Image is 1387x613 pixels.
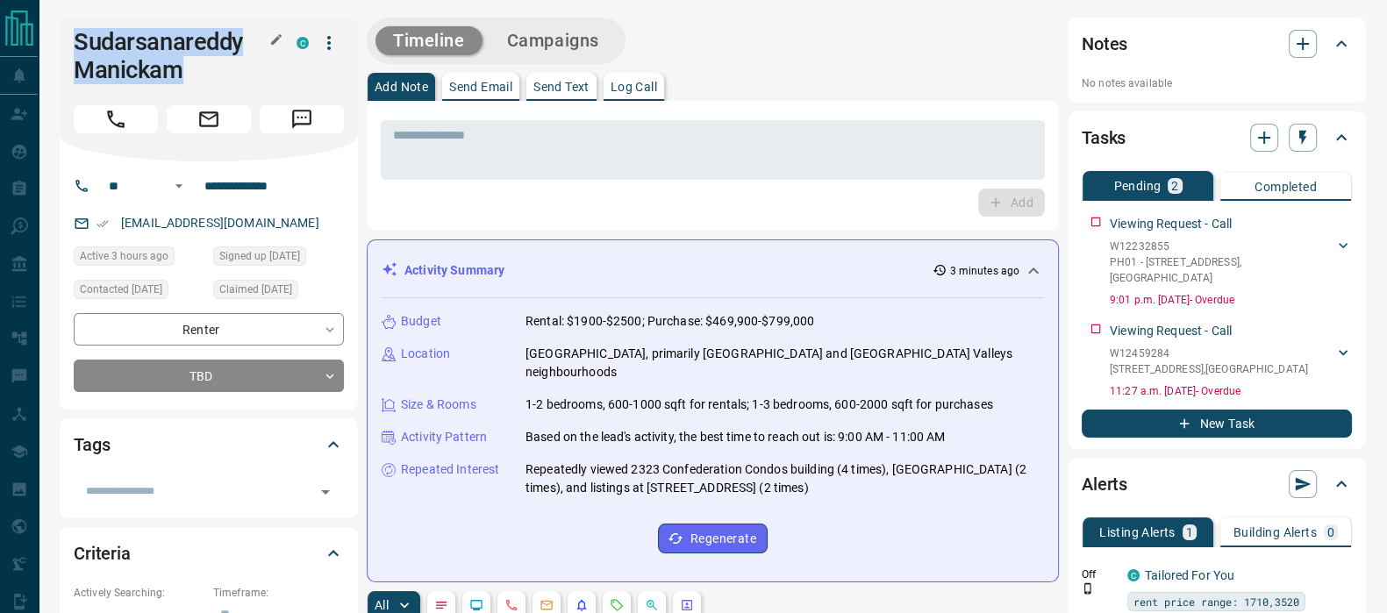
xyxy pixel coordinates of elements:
[375,81,428,93] p: Add Note
[1110,383,1352,399] p: 11:27 a.m. [DATE] - Overdue
[213,585,344,601] p: Timeframe:
[1110,254,1334,286] p: PH01 - [STREET_ADDRESS] , [GEOGRAPHIC_DATA]
[1082,463,1352,505] div: Alerts
[74,28,270,84] h1: Sudarsanareddy Manickam
[404,261,504,280] p: Activity Summary
[74,532,344,574] div: Criteria
[1110,292,1352,308] p: 9:01 p.m. [DATE] - Overdue
[525,345,1044,381] p: [GEOGRAPHIC_DATA], primarily [GEOGRAPHIC_DATA] and [GEOGRAPHIC_DATA] Valleys neighbourhoods
[219,247,300,265] span: Signed up [DATE]
[1110,322,1232,340] p: Viewing Request - Call
[74,313,344,346] div: Renter
[1127,569,1140,581] div: condos.ca
[1082,30,1127,58] h2: Notes
[121,216,319,230] a: [EMAIL_ADDRESS][DOMAIN_NAME]
[540,598,554,612] svg: Emails
[1110,239,1334,254] p: W12232855
[74,360,344,392] div: TBD
[213,280,344,304] div: Thu Jan 04 2024
[74,424,344,466] div: Tags
[645,598,659,612] svg: Opportunities
[1110,346,1308,361] p: W12459284
[1082,75,1352,91] p: No notes available
[1082,567,1117,582] p: Off
[401,460,499,479] p: Repeated Interest
[375,599,389,611] p: All
[533,81,590,93] p: Send Text
[74,246,204,271] div: Tue Oct 14 2025
[469,598,483,612] svg: Lead Browsing Activity
[213,246,344,271] div: Mon Nov 15 2021
[260,105,344,133] span: Message
[382,254,1044,287] div: Activity Summary3 minutes ago
[97,217,109,230] svg: Email Verified
[611,81,657,93] p: Log Call
[1082,117,1352,159] div: Tasks
[1113,180,1161,192] p: Pending
[74,280,204,304] div: Thu Jan 04 2024
[1186,526,1193,538] p: 1
[525,460,1044,497] p: Repeatedly viewed 2323 Confederation Condos building (4 times), [GEOGRAPHIC_DATA] (2 times), and ...
[525,428,945,446] p: Based on the lead's activity, the best time to reach out is: 9:00 AM - 11:00 AM
[950,263,1019,279] p: 3 minutes ago
[1082,470,1127,498] h2: Alerts
[525,312,814,331] p: Rental: $1900-$2500; Purchase: $469,900-$799,000
[490,26,617,55] button: Campaigns
[1233,526,1317,538] p: Building Alerts
[74,539,131,567] h2: Criteria
[1133,593,1299,610] span: rent price range: 1710,3520
[167,105,251,133] span: Email
[74,585,204,601] p: Actively Searching:
[375,26,483,55] button: Timeline
[1110,215,1232,233] p: Viewing Request - Call
[401,428,487,446] p: Activity Pattern
[401,345,450,363] p: Location
[1082,124,1126,152] h2: Tasks
[1110,235,1352,289] div: W12232855PH01 - [STREET_ADDRESS],[GEOGRAPHIC_DATA]
[449,81,512,93] p: Send Email
[1255,181,1317,193] p: Completed
[1099,526,1176,538] p: Listing Alerts
[168,175,189,196] button: Open
[1110,342,1352,381] div: W12459284[STREET_ADDRESS],[GEOGRAPHIC_DATA]
[74,431,110,459] h2: Tags
[401,312,441,331] p: Budget
[1082,410,1352,438] button: New Task
[1145,568,1234,582] a: Tailored For You
[1171,180,1178,192] p: 2
[610,598,624,612] svg: Requests
[1082,582,1094,595] svg: Push Notification Only
[313,480,338,504] button: Open
[401,396,476,414] p: Size & Rooms
[1110,361,1308,377] p: [STREET_ADDRESS] , [GEOGRAPHIC_DATA]
[525,396,993,414] p: 1-2 bedrooms, 600-1000 sqft for rentals; 1-3 bedrooms, 600-2000 sqft for purchases
[680,598,694,612] svg: Agent Actions
[297,37,309,49] div: condos.ca
[434,598,448,612] svg: Notes
[504,598,518,612] svg: Calls
[219,281,292,298] span: Claimed [DATE]
[80,281,162,298] span: Contacted [DATE]
[1082,23,1352,65] div: Notes
[1327,526,1334,538] p: 0
[74,105,158,133] span: Call
[575,598,589,612] svg: Listing Alerts
[658,524,768,553] button: Regenerate
[80,247,168,265] span: Active 3 hours ago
